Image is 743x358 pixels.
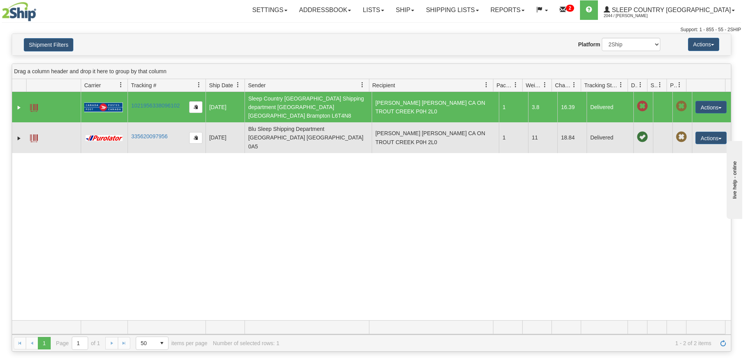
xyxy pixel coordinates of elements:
[480,78,493,92] a: Recipient filter column settings
[84,135,124,141] img: 11 - Purolator
[557,122,587,153] td: 18.84
[390,0,420,20] a: Ship
[610,7,731,13] span: Sleep Country [GEOGRAPHIC_DATA]
[420,0,484,20] a: Shipping lists
[587,92,633,122] td: Delivered
[206,122,245,153] td: [DATE]
[637,132,648,143] span: On time
[38,337,50,349] span: Page 1
[587,122,633,153] td: Delivered
[526,81,542,89] span: Weight
[578,41,600,48] label: Platform
[631,81,638,89] span: Delivery Status
[131,133,167,139] a: 335620097956
[653,78,667,92] a: Shipment Issues filter column settings
[156,337,168,349] span: select
[206,92,245,122] td: [DATE]
[528,122,557,153] td: 11
[499,122,528,153] td: 1
[131,102,180,109] a: 1021956338096102
[554,0,580,20] a: 2
[372,122,499,153] td: [PERSON_NAME] [PERSON_NAME] CA ON TROUT CREEK P0H 2L0
[84,102,122,112] img: 20 - Canada Post
[357,0,390,20] a: Lists
[56,337,100,350] span: Page of 1
[245,92,372,122] td: Sleep Country [GEOGRAPHIC_DATA] Shipping department [GEOGRAPHIC_DATA] [GEOGRAPHIC_DATA] Brampton ...
[213,340,279,346] div: Number of selected rows: 1
[2,2,36,21] img: logo2044.jpg
[192,78,206,92] a: Tracking # filter column settings
[136,337,207,350] span: items per page
[372,92,499,122] td: [PERSON_NAME] [PERSON_NAME] CA ON TROUT CREEK P0H 2L0
[189,101,202,113] button: Copy to clipboard
[499,92,528,122] td: 1
[555,81,571,89] span: Charge
[356,78,369,92] a: Sender filter column settings
[688,38,719,51] button: Actions
[209,81,233,89] span: Ship Date
[538,78,551,92] a: Weight filter column settings
[614,78,628,92] a: Tracking Status filter column settings
[285,340,711,346] span: 1 - 2 of 2 items
[2,26,741,33] div: Support: 1 - 855 - 55 - 2SHIP
[15,104,23,111] a: Expand
[584,81,618,89] span: Tracking Status
[717,337,729,349] a: Refresh
[651,81,657,89] span: Shipment Issues
[604,12,662,20] span: 2044 / [PERSON_NAME]
[248,81,266,89] span: Sender
[725,139,742,219] iframe: chat widget
[231,78,245,92] a: Ship Date filter column settings
[372,81,395,89] span: Recipient
[131,81,156,89] span: Tracking #
[136,337,168,350] span: Page sizes drop down
[509,78,522,92] a: Packages filter column settings
[189,132,202,144] button: Copy to clipboard
[245,122,372,153] td: Blu Sleep Shipping Department [GEOGRAPHIC_DATA] [GEOGRAPHIC_DATA] 0A5
[695,101,727,113] button: Actions
[6,7,72,12] div: live help - online
[528,92,557,122] td: 3.8
[676,132,687,143] span: Pickup Not Assigned
[24,38,73,51] button: Shipment Filters
[30,101,38,113] a: Label
[557,92,587,122] td: 16.39
[141,339,151,347] span: 50
[246,0,293,20] a: Settings
[695,132,727,144] button: Actions
[12,64,731,79] div: grid grouping header
[670,81,677,89] span: Pickup Status
[485,0,530,20] a: Reports
[598,0,741,20] a: Sleep Country [GEOGRAPHIC_DATA] 2044 / [PERSON_NAME]
[114,78,128,92] a: Carrier filter column settings
[673,78,686,92] a: Pickup Status filter column settings
[566,5,574,12] sup: 2
[497,81,513,89] span: Packages
[72,337,88,349] input: Page 1
[15,134,23,142] a: Expand
[637,101,648,112] span: Late
[84,81,101,89] span: Carrier
[293,0,357,20] a: Addressbook
[30,131,38,143] a: Label
[634,78,647,92] a: Delivery Status filter column settings
[676,101,687,112] span: Pickup Not Assigned
[567,78,581,92] a: Charge filter column settings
